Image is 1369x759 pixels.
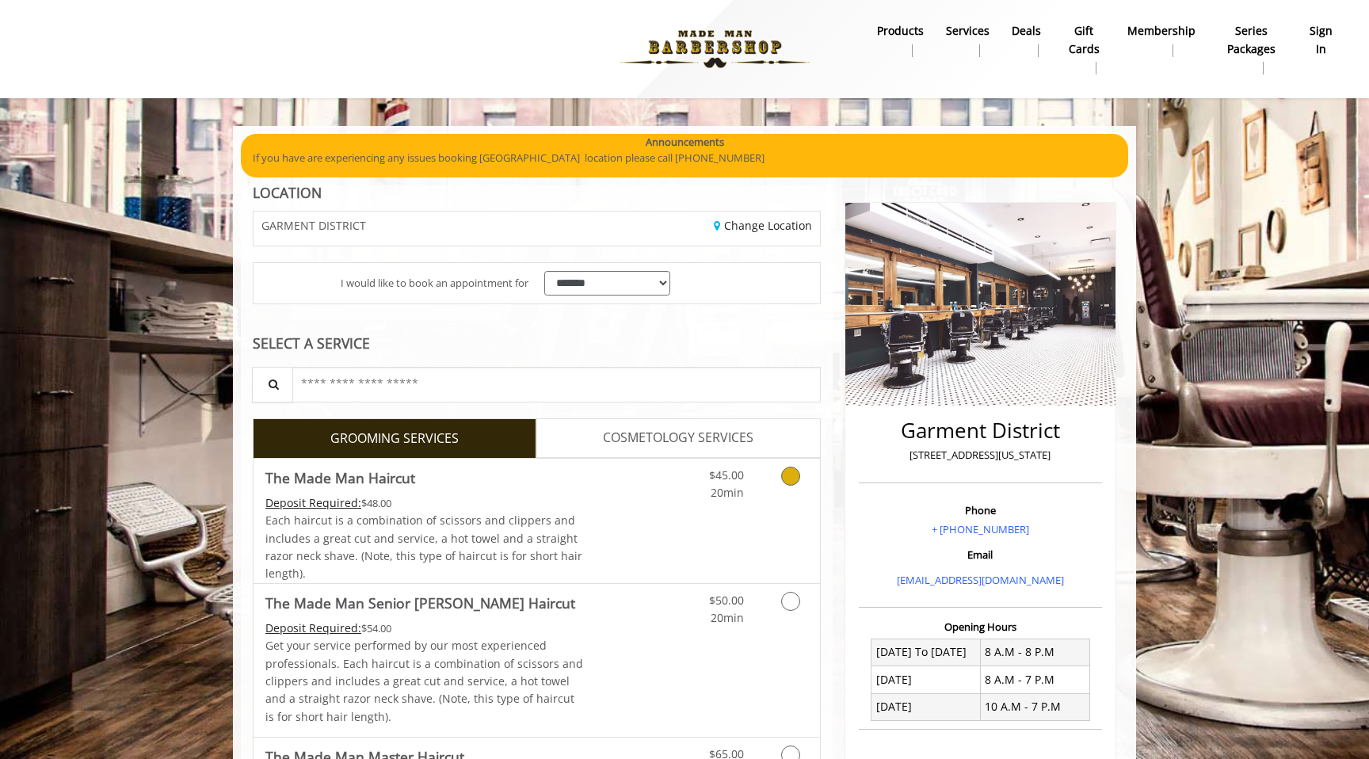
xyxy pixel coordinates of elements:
td: 10 A.M - 7 P.M [980,693,1089,720]
b: Membership [1127,22,1195,40]
b: LOCATION [253,183,322,202]
span: GROOMING SERVICES [330,429,459,449]
a: DealsDeals [1001,20,1052,61]
span: 20min [711,610,744,625]
h3: Phone [863,505,1098,516]
button: Service Search [252,367,293,402]
b: Services [946,22,990,40]
b: sign in [1308,22,1335,58]
span: Each haircut is a combination of scissors and clippers and includes a great cut and service, a ho... [265,513,582,581]
b: products [877,22,924,40]
a: Series packagesSeries packages [1207,20,1297,78]
span: COSMETOLOGY SERVICES [603,428,753,448]
td: [DATE] [871,666,981,693]
p: Get your service performed by our most experienced professionals. Each haircut is a combination o... [265,637,584,726]
span: $45.00 [709,467,744,482]
span: 20min [711,485,744,500]
a: MembershipMembership [1116,20,1207,61]
div: $54.00 [265,620,584,637]
a: Gift cardsgift cards [1052,20,1116,78]
a: ServicesServices [935,20,1001,61]
img: Made Man Barbershop logo [606,6,824,93]
b: Deals [1012,22,1041,40]
p: If you have are experiencing any issues booking [GEOGRAPHIC_DATA] location please call [PHONE_NUM... [253,150,1116,166]
a: sign insign in [1297,20,1346,61]
b: Announcements [646,134,724,151]
a: + [PHONE_NUMBER] [932,522,1029,536]
a: Change Location [714,218,812,233]
span: This service needs some Advance to be paid before we block your appointment [265,620,361,635]
div: $48.00 [265,494,584,512]
td: 8 A.M - 7 P.M [980,666,1089,693]
h3: Email [863,549,1098,560]
b: The Made Man Senior [PERSON_NAME] Haircut [265,592,575,614]
a: [EMAIL_ADDRESS][DOMAIN_NAME] [897,573,1064,587]
b: Series packages [1218,22,1286,58]
td: [DATE] [871,693,981,720]
h3: Opening Hours [859,621,1102,632]
span: I would like to book an appointment for [341,275,528,292]
span: $50.00 [709,593,744,608]
b: The Made Man Haircut [265,467,415,489]
b: gift cards [1063,22,1105,58]
p: [STREET_ADDRESS][US_STATE] [863,447,1098,463]
td: 8 A.M - 8 P.M [980,639,1089,666]
span: GARMENT DISTRICT [261,219,366,231]
span: This service needs some Advance to be paid before we block your appointment [265,495,361,510]
div: SELECT A SERVICE [253,336,821,351]
a: Productsproducts [866,20,935,61]
td: [DATE] To [DATE] [871,639,981,666]
h2: Garment District [863,419,1098,442]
